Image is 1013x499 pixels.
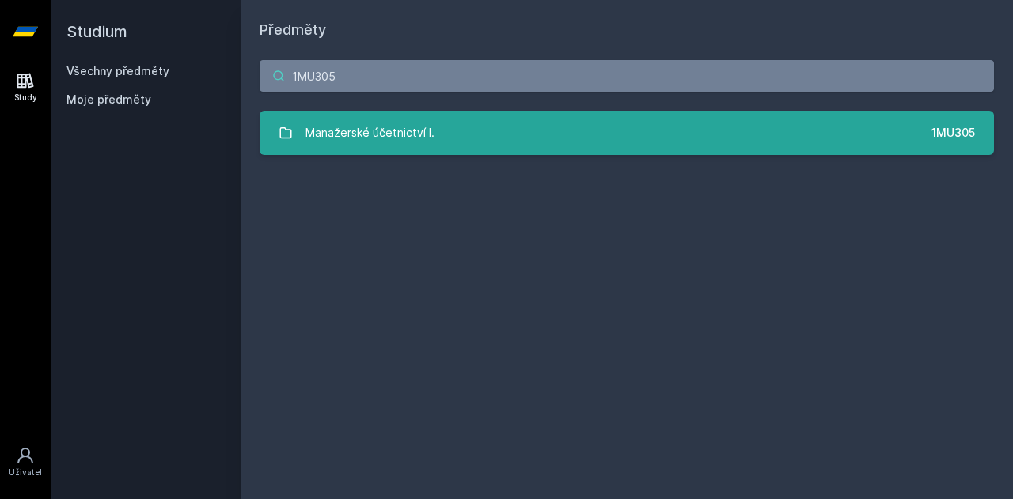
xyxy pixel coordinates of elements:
input: Název nebo ident předmětu… [260,60,994,92]
div: Uživatel [9,467,42,478]
div: Study [14,92,37,104]
a: Uživatel [3,438,47,486]
div: 1MU305 [931,125,975,141]
div: Manažerské účetnictví I. [305,117,434,149]
a: Všechny předměty [66,64,169,77]
a: Study [3,63,47,112]
h1: Předměty [260,19,994,41]
a: Manažerské účetnictví I. 1MU305 [260,111,994,155]
span: Moje předměty [66,92,151,108]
